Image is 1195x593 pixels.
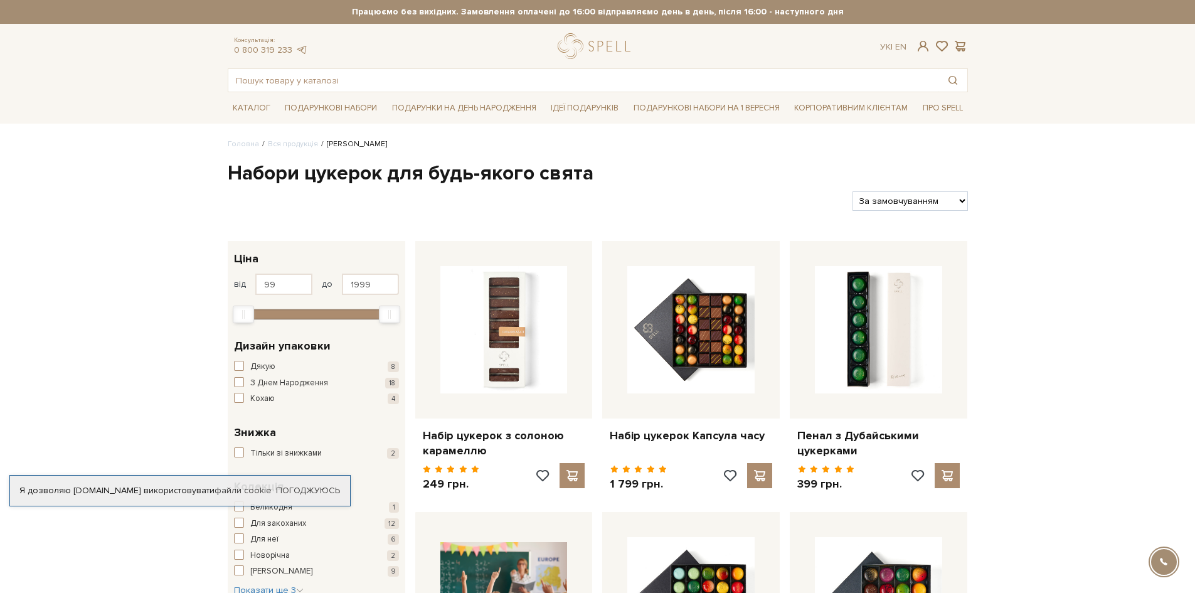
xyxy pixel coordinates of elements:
span: від [234,279,246,290]
strong: Працюємо без вихідних. Замовлення оплачені до 16:00 відправляємо день в день, після 16:00 - насту... [228,6,968,18]
a: Набір цукерок з солоною карамеллю [423,429,585,458]
span: | [891,41,893,52]
span: З Днем Народження [250,377,328,390]
a: Набір цукерок Капсула часу [610,429,772,443]
div: Ук [880,41,906,53]
a: файли cookie [215,485,272,496]
span: Для неї [250,533,279,546]
span: Ціна [234,250,258,267]
a: Пенал з Дубайськими цукерками [797,429,960,458]
a: telegram [295,45,308,55]
input: Ціна [342,274,399,295]
span: 2 [387,550,399,561]
span: [PERSON_NAME] [250,565,312,578]
li: [PERSON_NAME] [318,139,387,150]
a: 0 800 319 233 [234,45,292,55]
a: logo [558,33,636,59]
span: Великодня [250,501,292,514]
a: Вся продукція [268,139,318,149]
a: Корпоративним клієнтам [789,97,913,119]
button: Новорічна 2 [234,550,399,562]
button: [PERSON_NAME] 9 [234,565,399,578]
button: Для закоханих 12 [234,518,399,530]
a: Головна [228,139,259,149]
a: Каталог [228,99,275,118]
a: Ідеї подарунків [546,99,624,118]
span: 9 [388,566,399,577]
a: Про Spell [918,99,968,118]
button: Великодня 1 [234,501,399,514]
p: 249 грн. [423,477,480,491]
span: до [322,279,332,290]
button: Тільки зі знижками 2 [234,447,399,460]
a: Погоджуюсь [276,485,340,496]
h1: Набори цукерок для будь-якого свята [228,161,968,187]
span: 4 [388,393,399,404]
a: Подарункові набори [280,99,382,118]
input: Ціна [255,274,312,295]
span: 2 [387,448,399,459]
button: Дякую 8 [234,361,399,373]
span: Дякую [250,361,275,373]
p: 399 грн. [797,477,854,491]
a: Подарункові набори на 1 Вересня [629,97,785,119]
span: Дизайн упаковки [234,338,331,355]
span: Для закоханих [250,518,306,530]
span: Знижка [234,424,276,441]
div: Min [233,306,254,323]
div: Я дозволяю [DOMAIN_NAME] використовувати [10,485,350,496]
span: Консультація: [234,36,308,45]
button: З Днем Народження 18 [234,377,399,390]
span: 18 [385,378,399,388]
a: En [895,41,906,52]
p: 1 799 грн. [610,477,667,491]
span: Кохаю [250,393,275,405]
span: 8 [388,361,399,372]
input: Пошук товару у каталозі [228,69,938,92]
button: Кохаю 4 [234,393,399,405]
span: Тільки зі знижками [250,447,322,460]
span: 1 [389,502,399,513]
button: Пошук товару у каталозі [938,69,967,92]
span: Новорічна [250,550,290,562]
button: Для неї 6 [234,533,399,546]
a: Подарунки на День народження [387,99,541,118]
span: 6 [388,534,399,545]
div: Max [379,306,400,323]
span: 12 [385,518,399,529]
